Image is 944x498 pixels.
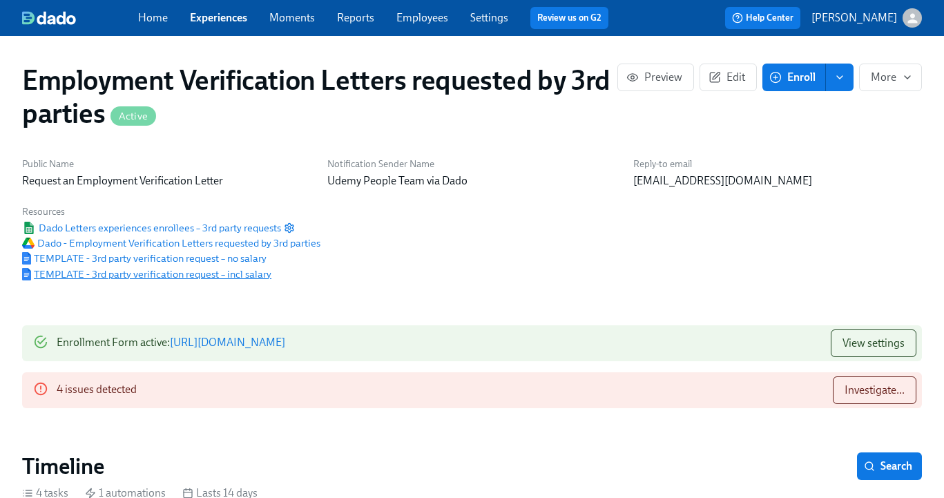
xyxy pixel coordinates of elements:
button: Enroll [762,64,826,91]
p: Request an Employment Verification Letter [22,173,311,189]
button: More [859,64,922,91]
h2: Timeline [22,452,104,480]
a: Settings [470,11,508,24]
a: Google DocumentTEMPLATE - 3rd party verification request – incl salary [22,267,271,281]
span: Active [110,111,156,122]
span: Investigate... [845,383,905,397]
span: View settings [842,336,905,350]
img: Google Document [22,252,31,265]
span: Enroll [772,70,816,84]
button: Search [857,452,922,480]
img: Google Sheet [22,222,36,234]
p: [EMAIL_ADDRESS][DOMAIN_NAME] [633,173,922,189]
img: Google Drive [22,238,35,249]
span: Dado - Employment Verification Letters requested by 3rd parties [22,236,320,250]
p: [PERSON_NAME] [811,10,897,26]
button: Preview [617,64,694,91]
span: Edit [711,70,745,84]
a: Home [138,11,168,24]
button: Edit [700,64,757,91]
a: Employees [396,11,448,24]
span: Help Center [732,11,793,25]
a: Moments [269,11,315,24]
button: enroll [826,64,854,91]
span: Dado Letters experiences enrollees – 3rd party requests [22,221,281,235]
span: Preview [629,70,682,84]
h6: Notification Sender Name [327,157,616,171]
a: Reports [337,11,374,24]
span: More [871,70,910,84]
h6: Resources [22,205,320,218]
p: Udemy People Team via Dado [327,173,616,189]
div: Enrollment Form active : [57,329,285,357]
span: Search [867,459,912,473]
h6: Reply-to email [633,157,922,171]
h1: Employment Verification Letters requested by 3rd parties [22,64,617,130]
button: Investigate... [833,376,916,404]
button: [PERSON_NAME] [811,8,922,28]
button: Review us on G2 [530,7,608,29]
a: Experiences [190,11,247,24]
button: Help Center [725,7,800,29]
button: View settings [831,329,916,357]
img: dado [22,11,76,25]
img: Google Document [22,268,31,280]
a: Google DriveDado - Employment Verification Letters requested by 3rd parties [22,236,320,250]
a: Google SheetDado Letters experiences enrollees – 3rd party requests [22,221,281,235]
span: TEMPLATE - 3rd party verification request – no salary [22,251,267,265]
span: TEMPLATE - 3rd party verification request – incl salary [22,267,271,281]
a: [URL][DOMAIN_NAME] [170,336,285,349]
div: 4 issues detected [57,376,137,404]
a: dado [22,11,138,25]
h6: Public Name [22,157,311,171]
a: Google DocumentTEMPLATE - 3rd party verification request – no salary [22,251,267,265]
a: Review us on G2 [537,11,601,25]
